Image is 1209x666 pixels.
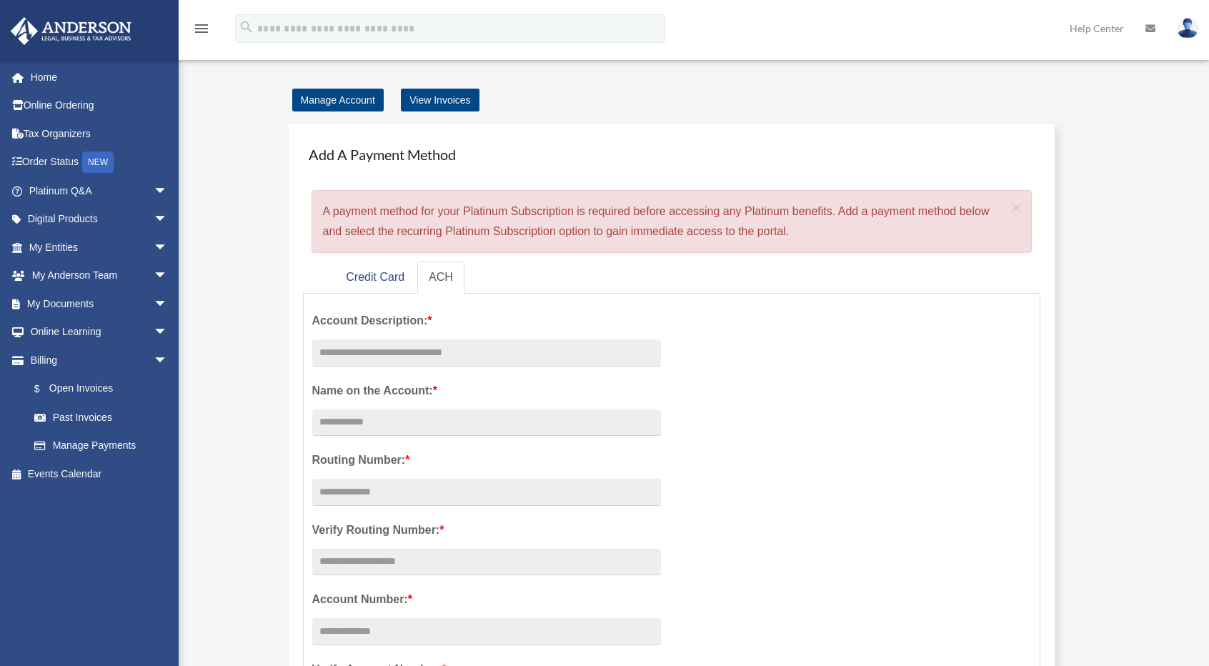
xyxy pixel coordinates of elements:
[10,346,189,374] a: Billingarrow_drop_down
[154,318,182,347] span: arrow_drop_down
[193,25,210,37] a: menu
[312,311,661,331] label: Account Description:
[334,262,416,294] a: Credit Card
[417,262,464,294] a: ACH
[154,205,182,234] span: arrow_drop_down
[401,89,479,111] a: View Invoices
[193,20,210,37] i: menu
[20,374,189,404] a: $Open Invoices
[1012,200,1021,215] button: Close
[292,89,384,111] a: Manage Account
[10,148,189,177] a: Order StatusNEW
[239,19,254,35] i: search
[10,459,189,488] a: Events Calendar
[154,346,182,375] span: arrow_drop_down
[1177,18,1198,39] img: User Pic
[154,233,182,262] span: arrow_drop_down
[10,233,189,262] a: My Entitiesarrow_drop_down
[312,190,1033,253] div: A payment method for your Platinum Subscription is required before accessing any Platinum benefit...
[154,262,182,291] span: arrow_drop_down
[154,177,182,206] span: arrow_drop_down
[10,177,189,205] a: Platinum Q&Aarrow_drop_down
[20,403,189,432] a: Past Invoices
[154,289,182,319] span: arrow_drop_down
[1012,199,1021,216] span: ×
[10,91,189,120] a: Online Ordering
[10,289,189,318] a: My Documentsarrow_drop_down
[10,63,189,91] a: Home
[303,139,1041,170] h4: Add A Payment Method
[312,520,661,540] label: Verify Routing Number:
[20,432,182,460] a: Manage Payments
[312,450,661,470] label: Routing Number:
[10,119,189,148] a: Tax Organizers
[42,380,49,398] span: $
[312,381,661,401] label: Name on the Account:
[10,205,189,234] a: Digital Productsarrow_drop_down
[10,318,189,347] a: Online Learningarrow_drop_down
[312,590,661,610] label: Account Number:
[6,17,136,45] img: Anderson Advisors Platinum Portal
[10,262,189,290] a: My Anderson Teamarrow_drop_down
[82,151,114,173] div: NEW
